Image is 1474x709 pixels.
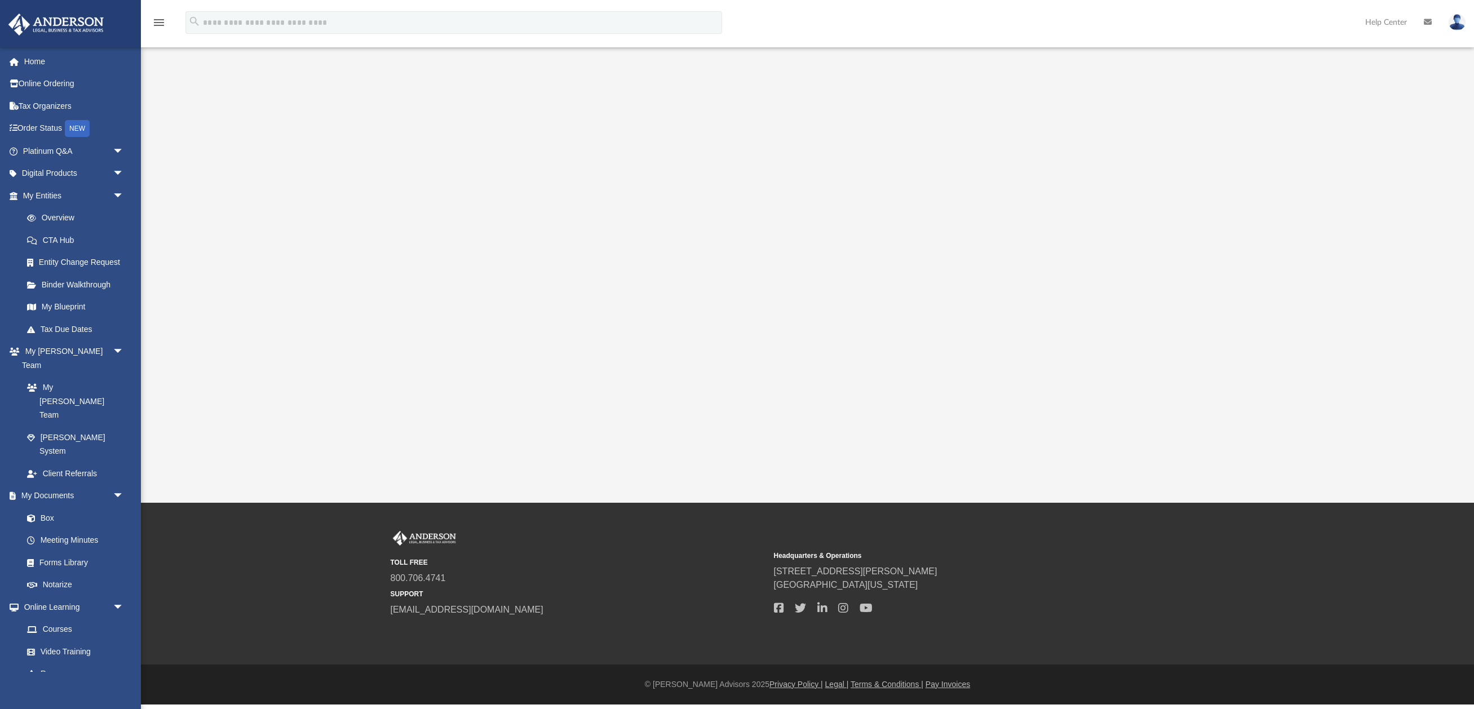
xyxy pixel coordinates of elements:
a: [PERSON_NAME] System [16,426,135,462]
a: Privacy Policy | [769,680,823,689]
a: Online Ordering [8,73,141,95]
span: arrow_drop_down [113,340,135,364]
a: Client Referrals [16,462,135,485]
span: arrow_drop_down [113,184,135,207]
a: Box [16,507,130,529]
a: Courses [16,618,135,641]
span: arrow_drop_down [113,140,135,163]
a: 800.706.4741 [391,573,446,583]
a: Tax Organizers [8,95,141,117]
a: My Entitiesarrow_drop_down [8,184,141,207]
img: User Pic [1449,14,1466,30]
small: TOLL FREE [391,557,766,568]
img: Anderson Advisors Platinum Portal [5,14,107,36]
a: Video Training [16,640,130,663]
div: © [PERSON_NAME] Advisors 2025 [141,679,1474,690]
a: Forms Library [16,551,130,574]
a: Overview [16,207,141,229]
a: Order StatusNEW [8,117,141,140]
a: menu [152,21,166,29]
a: Digital Productsarrow_drop_down [8,162,141,185]
a: My [PERSON_NAME] Team [16,376,130,427]
a: Entity Change Request [16,251,141,274]
div: NEW [65,120,90,137]
a: Resources [16,663,135,685]
a: Terms & Conditions | [851,680,923,689]
a: My Documentsarrow_drop_down [8,485,135,507]
a: Notarize [16,574,135,596]
a: Home [8,50,141,73]
a: [GEOGRAPHIC_DATA][US_STATE] [774,580,918,590]
a: CTA Hub [16,229,141,251]
a: My Blueprint [16,296,135,318]
a: [EMAIL_ADDRESS][DOMAIN_NAME] [391,605,543,614]
a: Binder Walkthrough [16,273,141,296]
span: arrow_drop_down [113,162,135,185]
i: menu [152,16,166,29]
a: My [PERSON_NAME] Teamarrow_drop_down [8,340,135,376]
a: Pay Invoices [926,680,970,689]
a: Meeting Minutes [16,529,135,552]
a: [STREET_ADDRESS][PERSON_NAME] [774,566,937,576]
span: arrow_drop_down [113,596,135,619]
a: Online Learningarrow_drop_down [8,596,135,618]
img: Anderson Advisors Platinum Portal [391,531,458,546]
i: search [188,15,201,28]
small: Headquarters & Operations [774,551,1149,561]
span: arrow_drop_down [113,485,135,508]
a: Tax Due Dates [16,318,141,340]
small: SUPPORT [391,589,766,599]
a: Legal | [825,680,849,689]
a: Platinum Q&Aarrow_drop_down [8,140,141,162]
